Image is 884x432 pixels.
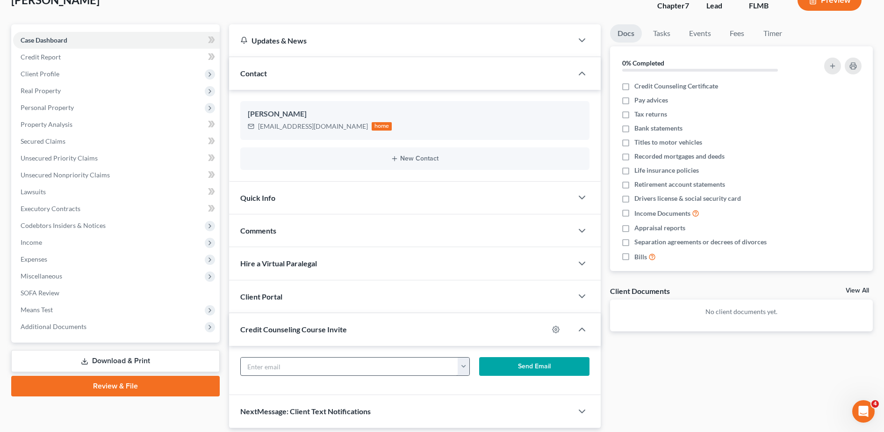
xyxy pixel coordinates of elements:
[240,69,267,78] span: Contact
[634,110,667,119] span: Tax returns
[749,0,783,11] div: FLMB
[852,400,875,423] iframe: Intercom live chat
[240,259,317,268] span: Hire a Virtual Paralegal
[21,221,106,229] span: Codebtors Insiders & Notices
[13,183,220,200] a: Lawsuits
[634,166,699,175] span: Life insurance policies
[634,152,725,161] span: Recorded mortgages and deeds
[13,116,220,133] a: Property Analysis
[21,53,61,61] span: Credit Report
[21,103,74,111] span: Personal Property
[248,109,582,120] div: [PERSON_NAME]
[240,193,275,202] span: Quick Info
[634,81,718,91] span: Credit Counseling Certificate
[871,400,879,408] span: 4
[634,180,725,189] span: Retirement account statements
[634,209,690,218] span: Income Documents
[13,200,220,217] a: Executory Contracts
[756,24,790,43] a: Timer
[21,120,72,128] span: Property Analysis
[634,124,683,133] span: Bank statements
[479,357,589,376] button: Send Email
[622,59,664,67] strong: 0% Completed
[634,194,741,203] span: Drivers license & social security card
[21,70,59,78] span: Client Profile
[21,188,46,196] span: Lawsuits
[13,285,220,301] a: SOFA Review
[21,171,110,179] span: Unsecured Nonpriority Claims
[248,155,582,162] button: New Contact
[11,376,220,396] a: Review & File
[240,407,371,416] span: NextMessage: Client Text Notifications
[634,223,685,233] span: Appraisal reports
[21,137,65,145] span: Secured Claims
[21,255,47,263] span: Expenses
[258,122,368,131] div: [EMAIL_ADDRESS][DOMAIN_NAME]
[21,238,42,246] span: Income
[21,272,62,280] span: Miscellaneous
[13,32,220,49] a: Case Dashboard
[634,95,668,105] span: Pay advices
[21,306,53,314] span: Means Test
[846,287,869,294] a: View All
[13,167,220,183] a: Unsecured Nonpriority Claims
[646,24,678,43] a: Tasks
[610,286,670,296] div: Client Documents
[21,87,61,95] span: Real Property
[657,0,691,11] div: Chapter
[372,122,392,131] div: home
[21,205,80,212] span: Executory Contracts
[21,289,59,297] span: SOFA Review
[21,154,98,162] span: Unsecured Priority Claims
[685,1,689,10] span: 7
[706,0,734,11] div: Lead
[240,292,282,301] span: Client Portal
[610,24,642,43] a: Docs
[21,322,86,330] span: Additional Documents
[618,307,865,316] p: No client documents yet.
[21,36,67,44] span: Case Dashboard
[240,226,276,235] span: Comments
[722,24,752,43] a: Fees
[240,36,561,45] div: Updates & News
[634,252,647,262] span: Bills
[13,133,220,150] a: Secured Claims
[241,358,459,375] input: Enter email
[11,350,220,372] a: Download & Print
[13,150,220,167] a: Unsecured Priority Claims
[13,49,220,66] a: Credit Report
[240,325,347,334] span: Credit Counseling Course Invite
[682,24,719,43] a: Events
[634,138,702,147] span: Titles to motor vehicles
[634,237,767,247] span: Separation agreements or decrees of divorces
